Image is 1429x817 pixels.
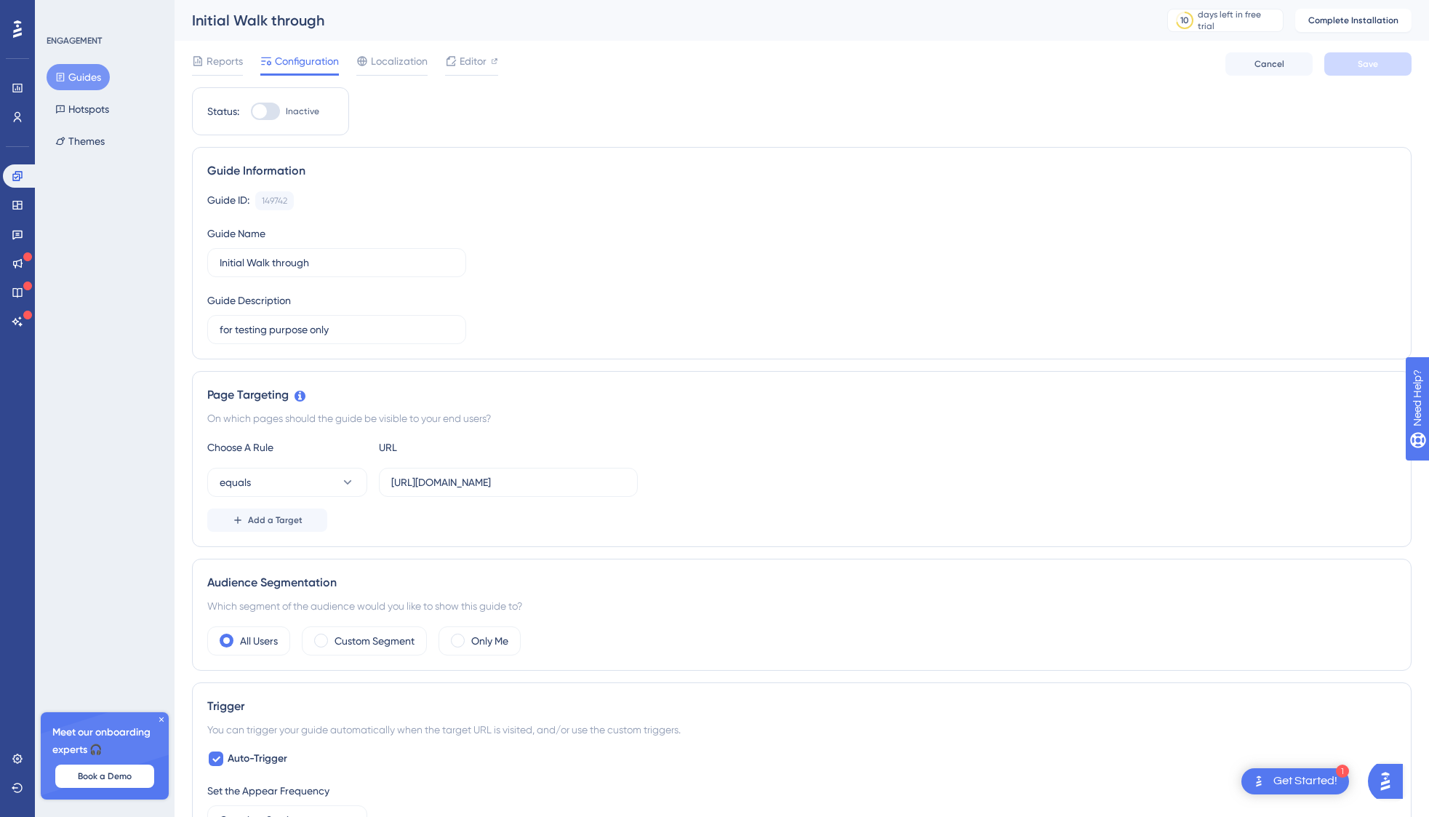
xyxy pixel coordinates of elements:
[207,103,239,120] div: Status:
[207,162,1396,180] div: Guide Information
[262,195,287,207] div: 149742
[55,765,154,788] button: Book a Demo
[1254,58,1284,70] span: Cancel
[207,468,367,497] button: equals
[471,632,508,650] label: Only Me
[47,128,113,154] button: Themes
[275,52,339,70] span: Configuration
[207,439,367,456] div: Choose A Rule
[1336,765,1349,778] div: 1
[47,35,102,47] div: ENGAGEMENT
[207,386,1396,404] div: Page Targeting
[78,770,132,782] span: Book a Demo
[207,509,327,532] button: Add a Target
[1198,9,1278,32] div: days left in free trial
[207,225,265,242] div: Guide Name
[391,474,625,490] input: yourwebsite.com/path
[207,597,1396,615] div: Which segment of the audience would you like to show this guide to?
[228,750,287,768] span: Auto-Trigger
[207,292,291,309] div: Guide Description
[1250,773,1268,790] img: launcher-image-alternative-text
[248,514,303,526] span: Add a Target
[220,255,454,271] input: Type your Guide’s Name here
[207,191,249,210] div: Guide ID:
[1241,768,1349,794] div: Open Get Started! checklist, remaining modules: 1
[207,721,1396,738] div: You can trigger your guide automatically when the target URL is visited, and/or use the custom tr...
[52,724,157,759] span: Meet our onboarding experts 🎧
[460,52,487,70] span: Editor
[192,10,1131,31] div: Initial Walk through
[207,782,1396,800] div: Set the Appear Frequency
[34,4,91,21] span: Need Help?
[207,52,243,70] span: Reports
[240,632,278,650] label: All Users
[335,632,415,650] label: Custom Segment
[220,322,454,338] input: Type your Guide’s Description here
[47,96,118,122] button: Hotspots
[1180,15,1189,26] div: 10
[207,574,1396,591] div: Audience Segmentation
[1295,9,1412,32] button: Complete Installation
[207,410,1396,427] div: On which pages should the guide be visible to your end users?
[220,474,251,491] span: equals
[1368,760,1412,803] iframe: UserGuiding AI Assistant Launcher
[1358,58,1378,70] span: Save
[1273,773,1337,789] div: Get Started!
[1324,52,1412,76] button: Save
[371,52,428,70] span: Localization
[1308,15,1398,26] span: Complete Installation
[1225,52,1313,76] button: Cancel
[47,64,110,90] button: Guides
[379,439,539,456] div: URL
[286,105,319,117] span: Inactive
[207,698,1396,715] div: Trigger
